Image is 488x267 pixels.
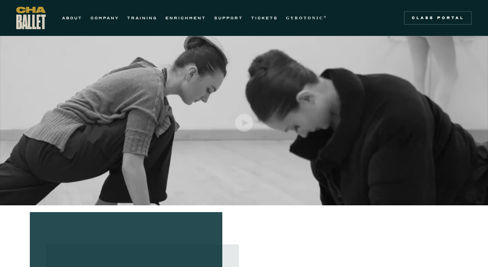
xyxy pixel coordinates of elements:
[324,15,327,19] sup: ®
[404,11,472,25] a: Class Portal
[62,14,82,22] a: ABOUT
[165,14,206,22] a: ENRICHMENT
[127,14,157,22] a: TRAINING
[251,14,278,22] a: TICKETS
[214,14,243,22] a: SUPPORT
[16,7,46,29] a: home
[90,14,119,22] a: COMPANY
[408,15,468,21] div: Class Portal
[286,16,324,20] strong: GYROTONIC
[286,14,327,22] a: GYROTONIC®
